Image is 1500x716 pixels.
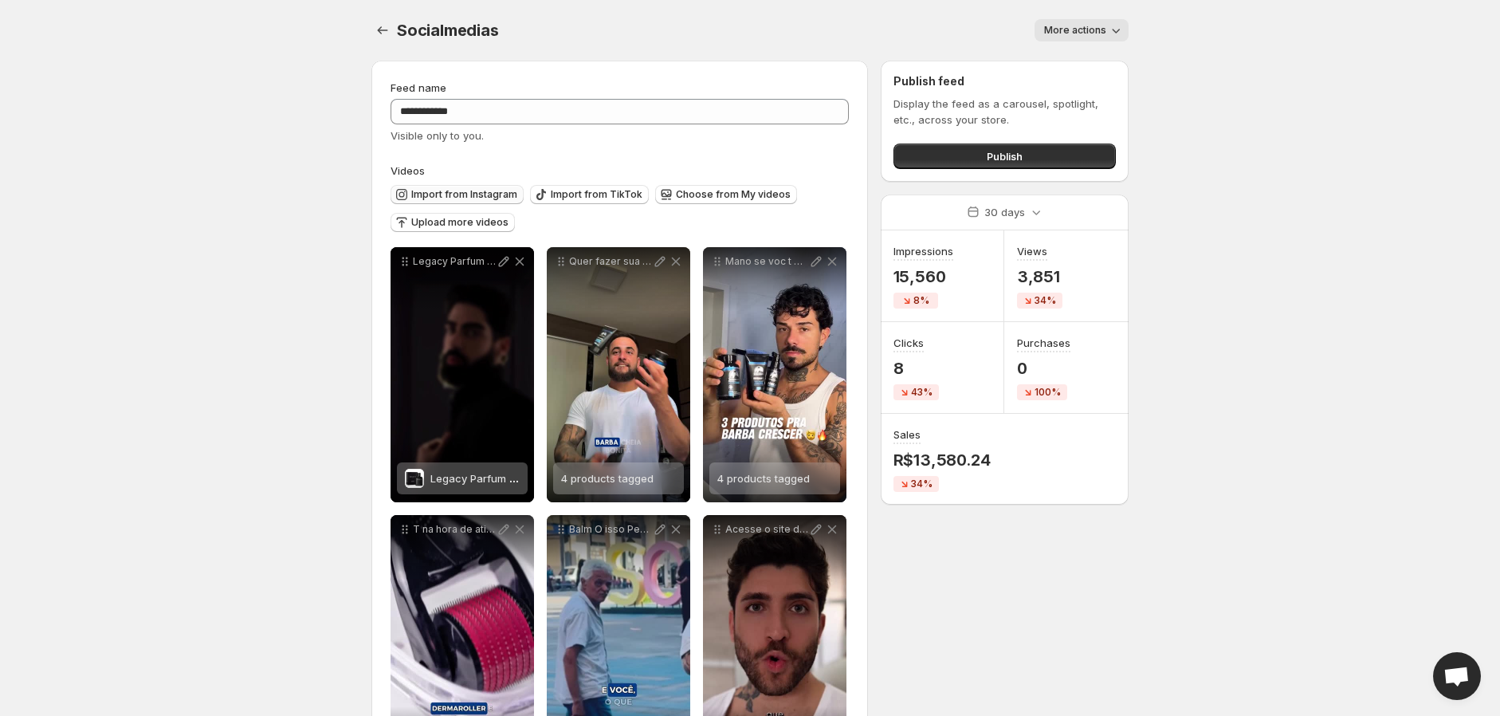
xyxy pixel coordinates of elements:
[893,267,953,286] p: 15,560
[655,185,797,204] button: Choose from My videos
[1035,19,1129,41] button: More actions
[430,472,547,485] span: Legacy Parfum - 100ml
[893,335,924,351] h3: Clicks
[411,188,517,201] span: Import from Instagram
[411,216,509,229] span: Upload more videos
[561,472,654,485] span: 4 products tagged
[913,294,929,307] span: 8%
[1035,386,1061,399] span: 100%
[893,96,1116,128] p: Display the feed as a carousel, spotlight, etc., across your store.
[569,255,652,268] p: Quer fazer sua barba crescer preenchida com fios saudveis e fortes Acesse wwwbarbarobustacombr e ...
[413,523,496,536] p: T na hora de ativar o modo crescimento com um dos kits mais potentes da Barba Robusta Derma Rolle...
[703,247,846,502] div: Mano se voc t querendo deixar a barba crescer de verdade Separei os 3 produtos que eu mais curto ...
[405,469,424,488] img: Legacy Parfum - 100ml
[530,185,649,204] button: Import from TikTok
[391,81,446,94] span: Feed name
[569,523,652,536] p: Balm O isso Perguntamos para a galera e as respostas foram as mais inustiadas Mas a real que o Ba...
[893,144,1116,169] button: Publish
[911,478,933,490] span: 34%
[413,255,496,268] p: Legacy Parfum Um aroma barbarobustaoficial que transcende o tempo feito para quem deseja deixar s...
[391,129,484,142] span: Visible only to you.
[1017,267,1062,286] p: 3,851
[893,427,921,443] h3: Sales
[391,213,515,232] button: Upload more videos
[371,19,394,41] button: Settings
[725,255,808,268] p: Mano se voc t querendo deixar a barba crescer de verdade Separei os 3 produtos que eu mais curto ...
[893,243,953,259] h3: Impressions
[984,204,1025,220] p: 30 days
[1017,335,1070,351] h3: Purchases
[987,148,1023,164] span: Publish
[1017,243,1047,259] h3: Views
[551,188,642,201] span: Import from TikTok
[893,450,991,470] p: R$13,580.24
[893,359,939,378] p: 8
[893,73,1116,89] h2: Publish feed
[391,247,534,502] div: Legacy Parfum Um aroma barbarobustaoficial que transcende o tempo feito para quem deseja deixar s...
[1035,294,1056,307] span: 34%
[547,247,690,502] div: Quer fazer sua barba crescer preenchida com fios saudveis e fortes Acesse wwwbarbarobustacombr e ...
[397,21,499,40] span: Socialmedias
[676,188,791,201] span: Choose from My videos
[717,472,810,485] span: 4 products tagged
[911,386,933,399] span: 43%
[1433,652,1481,700] div: Open chat
[1044,24,1106,37] span: More actions
[391,164,425,177] span: Videos
[1017,359,1070,378] p: 0
[391,185,524,204] button: Import from Instagram
[725,523,808,536] p: Acesse o site da barbarobustaoficial e adquira seu kit de cuidados para a barba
